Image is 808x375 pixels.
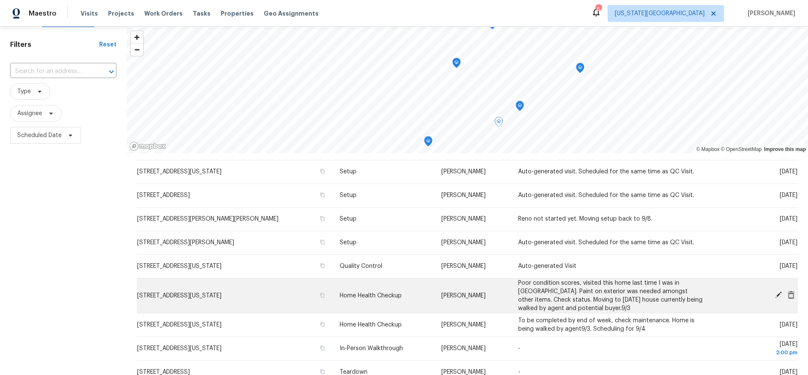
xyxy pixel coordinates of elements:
[131,43,143,56] button: Zoom out
[780,192,797,198] span: [DATE]
[780,216,797,222] span: [DATE]
[696,146,719,152] a: Mapbox
[576,63,584,76] div: Map marker
[319,291,326,299] button: Copy Address
[452,58,461,71] div: Map marker
[319,215,326,222] button: Copy Address
[129,141,166,151] a: Mapbox homepage
[518,192,694,198] span: Auto-generated visit. Scheduled for the same time as QC Visit.
[17,131,62,140] span: Scheduled Date
[340,240,357,246] span: Setup
[780,322,797,328] span: [DATE]
[441,240,486,246] span: [PERSON_NAME]
[340,169,357,175] span: Setup
[595,5,601,13] div: 5
[144,9,183,18] span: Work Orders
[193,11,211,16] span: Tasks
[518,280,703,311] span: Poor condition scores, visited this home last time I was in [GEOGRAPHIC_DATA]. Paint on exterior ...
[340,263,382,269] span: Quality Control
[441,322,486,328] span: [PERSON_NAME]
[716,341,797,357] span: [DATE]
[131,44,143,56] span: Zoom out
[221,9,254,18] span: Properties
[137,216,278,222] span: [STREET_ADDRESS][PERSON_NAME][PERSON_NAME]
[518,369,520,375] span: -
[785,291,797,299] span: Cancel
[319,238,326,246] button: Copy Address
[424,136,432,149] div: Map marker
[744,9,795,18] span: [PERSON_NAME]
[319,191,326,199] button: Copy Address
[764,146,806,152] a: Improve this map
[441,216,486,222] span: [PERSON_NAME]
[340,216,357,222] span: Setup
[81,9,98,18] span: Visits
[10,40,99,49] h1: Filters
[441,192,486,198] span: [PERSON_NAME]
[340,369,368,375] span: Teardown
[780,240,797,246] span: [DATE]
[516,101,524,114] div: Map marker
[319,167,326,175] button: Copy Address
[518,216,652,222] span: Reno not started yet. Moving setup back to 9/8.
[127,27,808,154] canvas: Map
[105,66,117,78] button: Open
[518,169,694,175] span: Auto-generated visit. Scheduled for the same time as QC Visit.
[518,318,695,332] span: To be completed by end of week, check maintenance. Home is being walked by agent9/3. Scheduling f...
[99,40,116,49] div: Reset
[131,31,143,43] button: Zoom in
[319,262,326,270] button: Copy Address
[319,344,326,352] button: Copy Address
[137,263,222,269] span: [STREET_ADDRESS][US_STATE]
[264,9,319,18] span: Geo Assignments
[340,345,403,351] span: In-Person Walkthrough
[340,192,357,198] span: Setup
[721,146,762,152] a: OpenStreetMap
[716,348,797,357] div: 2:00 pm
[441,263,486,269] span: [PERSON_NAME]
[441,345,486,351] span: [PERSON_NAME]
[780,263,797,269] span: [DATE]
[137,192,190,198] span: [STREET_ADDRESS]
[518,345,520,351] span: -
[518,240,694,246] span: Auto-generated visit. Scheduled for the same time as QC Visit.
[518,263,576,269] span: Auto-generated Visit
[137,240,234,246] span: [STREET_ADDRESS][PERSON_NAME]
[441,369,486,375] span: [PERSON_NAME]
[441,169,486,175] span: [PERSON_NAME]
[441,293,486,299] span: [PERSON_NAME]
[319,321,326,328] button: Copy Address
[340,293,402,299] span: Home Health Checkup
[780,169,797,175] span: [DATE]
[495,117,503,130] div: Map marker
[780,369,797,375] span: [DATE]
[10,65,93,78] input: Search for an address...
[29,9,57,18] span: Maestro
[137,345,222,351] span: [STREET_ADDRESS][US_STATE]
[17,87,31,96] span: Type
[137,322,222,328] span: [STREET_ADDRESS][US_STATE]
[137,169,222,175] span: [STREET_ADDRESS][US_STATE]
[137,293,222,299] span: [STREET_ADDRESS][US_STATE]
[615,9,705,18] span: [US_STATE][GEOGRAPHIC_DATA]
[108,9,134,18] span: Projects
[772,291,785,299] span: Edit
[340,322,402,328] span: Home Health Checkup
[137,369,190,375] span: [STREET_ADDRESS]
[17,109,42,118] span: Assignee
